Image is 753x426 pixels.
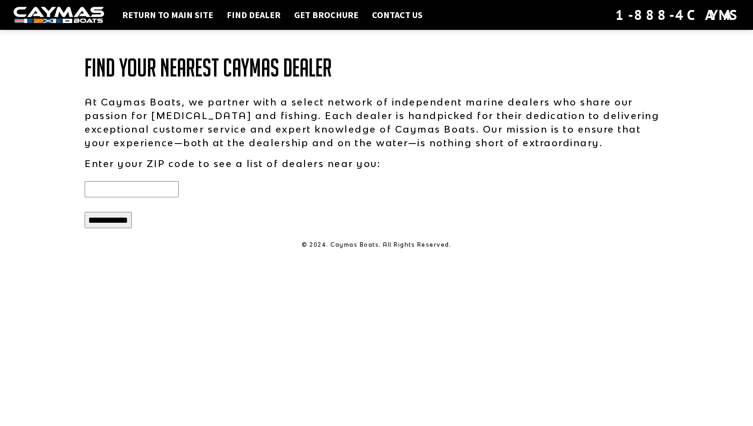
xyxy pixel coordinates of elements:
div: 1-888-4CAYMAS [615,5,739,25]
p: Enter your ZIP code to see a list of dealers near you: [85,157,668,170]
img: white-logo-c9c8dbefe5ff5ceceb0f0178aa75bf4bb51f6bca0971e226c86eb53dfe498488.png [14,7,104,24]
p: © 2024. Caymas Boats. All Rights Reserved. [85,241,668,249]
a: Contact Us [367,9,427,21]
h1: Find Your Nearest Caymas Dealer [85,54,668,81]
p: At Caymas Boats, we partner with a select network of independent marine dealers who share our pas... [85,95,668,149]
a: Return to main site [118,9,218,21]
a: Get Brochure [290,9,363,21]
a: Find Dealer [222,9,285,21]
